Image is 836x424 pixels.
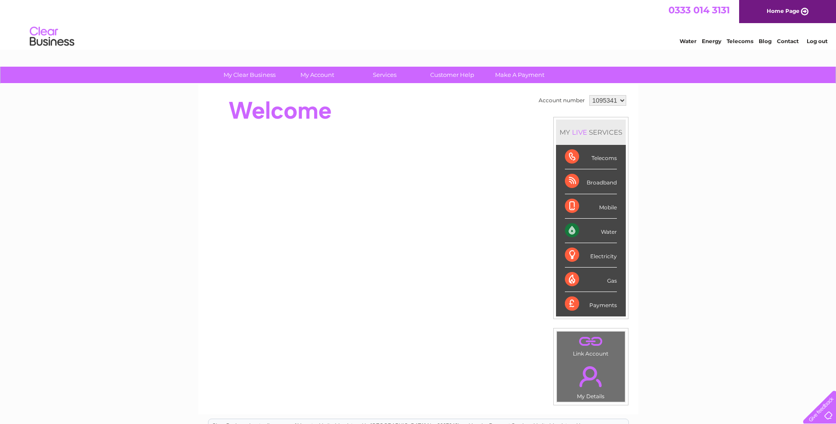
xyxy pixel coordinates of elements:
a: Energy [702,38,721,44]
a: Make A Payment [483,67,556,83]
a: 0333 014 3131 [668,4,730,16]
a: . [559,361,623,392]
img: logo.png [29,23,75,50]
td: Account number [536,93,587,108]
div: MY SERVICES [556,120,626,145]
a: Blog [759,38,772,44]
a: Customer Help [416,67,489,83]
div: Clear Business is a trading name of Verastar Limited (registered in [GEOGRAPHIC_DATA] No. 3667643... [208,5,628,43]
td: Link Account [556,331,625,359]
div: Payments [565,292,617,316]
a: Services [348,67,421,83]
a: . [559,334,623,349]
div: Gas [565,268,617,292]
a: Water [680,38,696,44]
td: My Details [556,359,625,402]
div: Telecoms [565,145,617,169]
div: Mobile [565,194,617,219]
a: Log out [807,38,828,44]
a: Telecoms [727,38,753,44]
div: Water [565,219,617,243]
div: LIVE [570,128,589,136]
a: Contact [777,38,799,44]
a: My Clear Business [213,67,286,83]
div: Electricity [565,243,617,268]
div: Broadband [565,169,617,194]
a: My Account [280,67,354,83]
